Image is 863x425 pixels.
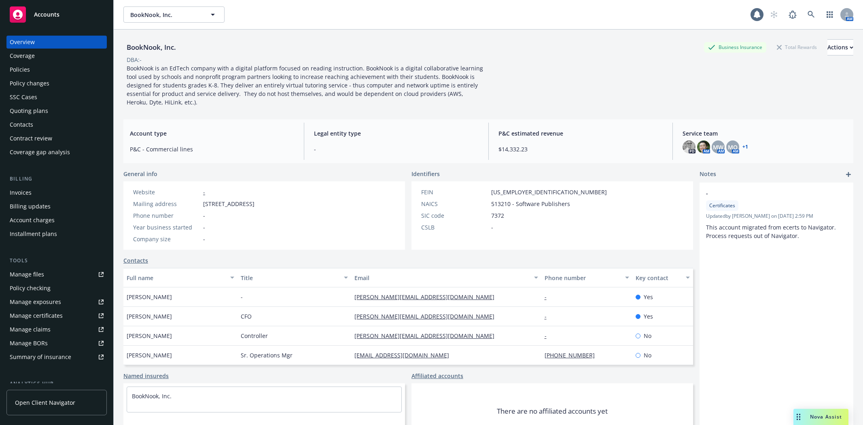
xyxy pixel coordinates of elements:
[10,268,44,281] div: Manage files
[127,274,225,282] div: Full name
[497,406,608,416] span: There are no affiliated accounts yet
[123,170,157,178] span: General info
[545,274,620,282] div: Phone number
[203,235,205,243] span: -
[314,129,478,138] span: Legal entity type
[133,200,200,208] div: Mailing address
[541,268,632,287] button: Phone number
[130,129,294,138] span: Account type
[6,63,107,76] a: Policies
[10,91,37,104] div: SSC Cases
[127,351,172,359] span: [PERSON_NAME]
[6,118,107,131] a: Contacts
[632,268,693,287] button: Key contact
[10,337,48,350] div: Manage BORs
[15,398,75,407] span: Open Client Navigator
[706,223,838,240] span: This account migrated from ecerts to Navigator. Process requests out of Navigator.
[683,140,695,153] img: photo
[6,380,107,388] div: Analytics hub
[644,331,651,340] span: No
[314,145,478,153] span: -
[10,227,57,240] div: Installment plans
[706,212,847,220] span: Updated by [PERSON_NAME] on [DATE] 2:59 PM
[844,170,853,179] a: add
[6,175,107,183] div: Billing
[203,200,254,208] span: [STREET_ADDRESS]
[6,91,107,104] a: SSC Cases
[241,293,243,301] span: -
[6,146,107,159] a: Coverage gap analysis
[10,200,51,213] div: Billing updates
[6,295,107,308] a: Manage exposures
[822,6,838,23] a: Switch app
[491,211,504,220] span: 7372
[766,6,782,23] a: Start snowing
[6,257,107,265] div: Tools
[354,293,501,301] a: [PERSON_NAME][EMAIL_ADDRESS][DOMAIN_NAME]
[6,227,107,240] a: Installment plans
[203,188,205,196] a: -
[411,170,440,178] span: Identifiers
[6,200,107,213] a: Billing updates
[10,36,35,49] div: Overview
[6,282,107,295] a: Policy checking
[636,274,681,282] div: Key contact
[237,268,352,287] button: Title
[498,129,663,138] span: P&C estimated revenue
[421,211,488,220] div: SIC code
[491,188,607,196] span: [US_EMPLOYER_IDENTIFICATION_NUMBER]
[10,282,51,295] div: Policy checking
[10,77,49,90] div: Policy changes
[130,145,294,153] span: P&C - Commercial lines
[421,223,488,232] div: CSLB
[728,143,738,151] span: MQ
[713,143,723,151] span: MW
[132,392,172,400] a: BookNook, Inc.
[130,11,200,19] span: BookNook, Inc.
[127,64,485,106] span: BookNook is an EdTech company with a digital platform focused on reading instruction. BookNook is...
[203,223,205,232] span: -
[700,170,716,179] span: Notes
[773,42,821,52] div: Total Rewards
[498,145,663,153] span: $14,332.23
[6,132,107,145] a: Contract review
[123,42,179,53] div: BookNook, Inc.
[700,183,853,246] div: -CertificatesUpdatedby [PERSON_NAME] on [DATE] 2:59 PMThis account migrated from ecerts to Naviga...
[491,200,570,208] span: 513210 - Software Publishers
[742,144,748,149] a: +1
[10,118,33,131] div: Contacts
[10,49,35,62] div: Coverage
[133,188,200,196] div: Website
[6,337,107,350] a: Manage BORs
[354,274,529,282] div: Email
[127,293,172,301] span: [PERSON_NAME]
[241,312,252,321] span: CFO
[545,312,553,320] a: -
[827,39,853,55] button: Actions
[241,331,268,340] span: Controller
[127,312,172,321] span: [PERSON_NAME]
[123,256,148,265] a: Contacts
[127,55,142,64] div: DBA: -
[697,140,710,153] img: photo
[10,323,51,336] div: Manage claims
[644,312,653,321] span: Yes
[354,332,501,340] a: [PERSON_NAME][EMAIL_ADDRESS][DOMAIN_NAME]
[827,40,853,55] div: Actions
[6,36,107,49] a: Overview
[810,413,842,420] span: Nova Assist
[351,268,541,287] button: Email
[6,77,107,90] a: Policy changes
[133,223,200,232] div: Year business started
[133,235,200,243] div: Company size
[10,146,70,159] div: Coverage gap analysis
[10,351,71,363] div: Summary of insurance
[34,11,59,18] span: Accounts
[203,211,205,220] span: -
[10,132,52,145] div: Contract review
[706,189,826,198] span: -
[241,351,293,359] span: Sr. Operations Mgr
[491,223,493,232] span: -
[123,6,225,23] button: BookNook, Inc.
[6,3,107,26] a: Accounts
